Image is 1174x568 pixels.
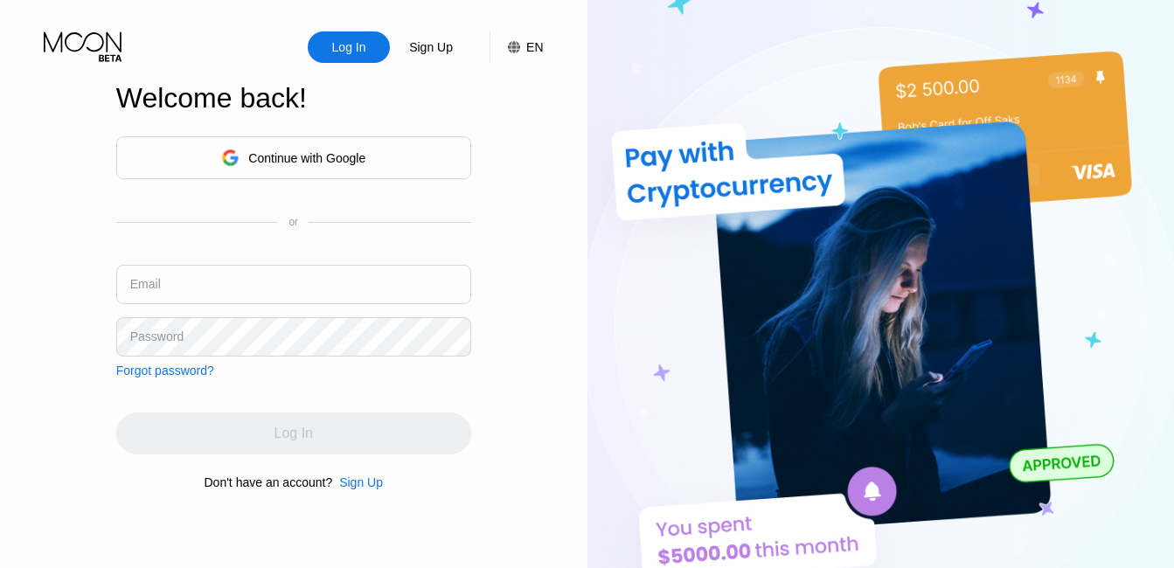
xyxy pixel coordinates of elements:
[308,31,390,63] div: Log In
[330,38,368,56] div: Log In
[205,475,333,489] div: Don't have an account?
[288,216,298,228] div: or
[526,40,543,54] div: EN
[390,31,472,63] div: Sign Up
[116,82,471,114] div: Welcome back!
[116,364,214,378] div: Forgot password?
[130,277,161,291] div: Email
[490,31,543,63] div: EN
[339,475,383,489] div: Sign Up
[130,329,184,343] div: Password
[116,136,471,179] div: Continue with Google
[407,38,455,56] div: Sign Up
[248,151,365,165] div: Continue with Google
[332,475,383,489] div: Sign Up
